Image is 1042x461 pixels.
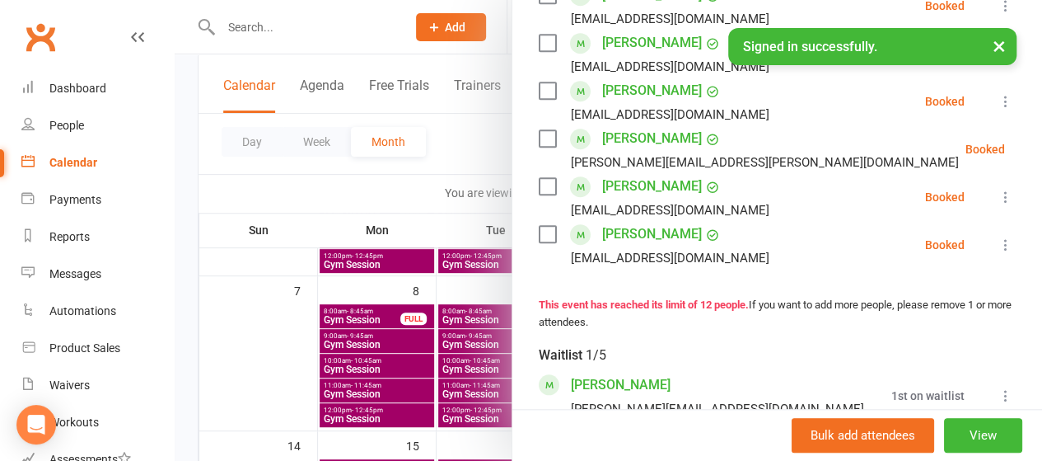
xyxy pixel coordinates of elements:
[792,418,934,453] button: Bulk add attendees
[49,82,106,95] div: Dashboard
[49,379,90,392] div: Waivers
[49,119,84,132] div: People
[539,299,749,311] strong: This event has reached its limit of 12 people.
[571,372,671,398] a: [PERSON_NAME]
[571,104,769,125] div: [EMAIL_ADDRESS][DOMAIN_NAME]
[21,256,174,293] a: Messages
[49,267,101,280] div: Messages
[21,293,174,330] a: Automations
[49,304,116,318] div: Automations
[21,144,174,181] a: Calendar
[891,390,965,402] div: 1st on waitlist
[571,8,769,30] div: [EMAIL_ADDRESS][DOMAIN_NAME]
[49,156,97,169] div: Calendar
[21,219,174,256] a: Reports
[925,96,965,107] div: Booked
[20,16,61,58] a: Clubworx
[965,143,1005,155] div: Booked
[539,297,1016,332] div: If you want to add more people, please remove 1 or more attendees.
[21,181,174,219] a: Payments
[21,367,174,404] a: Waivers
[21,330,174,367] a: Product Sales
[571,398,864,420] div: [PERSON_NAME][EMAIL_ADDRESS][DOMAIN_NAME]
[925,191,965,203] div: Booked
[925,239,965,251] div: Booked
[21,70,174,107] a: Dashboard
[571,152,959,173] div: [PERSON_NAME][EMAIL_ADDRESS][PERSON_NAME][DOMAIN_NAME]
[571,247,769,269] div: [EMAIL_ADDRESS][DOMAIN_NAME]
[602,78,702,104] a: [PERSON_NAME]
[539,344,606,367] div: Waitlist
[984,28,1014,64] button: ×
[21,404,174,441] a: Workouts
[743,39,877,54] span: Signed in successfully.
[49,193,101,206] div: Payments
[586,344,606,367] div: 1/5
[602,125,702,152] a: [PERSON_NAME]
[571,200,769,221] div: [EMAIL_ADDRESS][DOMAIN_NAME]
[21,107,174,144] a: People
[49,341,120,355] div: Product Sales
[49,230,90,243] div: Reports
[49,416,99,429] div: Workouts
[602,221,702,247] a: [PERSON_NAME]
[944,418,1022,453] button: View
[602,173,702,200] a: [PERSON_NAME]
[16,405,56,445] div: Open Intercom Messenger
